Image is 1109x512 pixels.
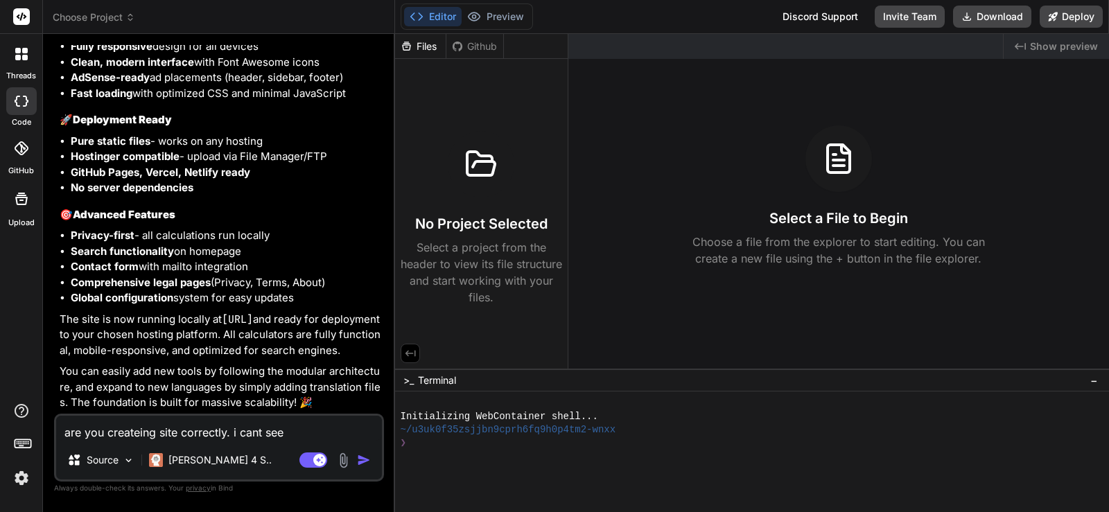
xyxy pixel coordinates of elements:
[415,214,548,233] h3: No Project Selected
[1030,39,1098,53] span: Show preview
[71,70,381,86] li: ad placements (header, sidebar, footer)
[446,39,503,53] div: Github
[60,364,381,411] p: You can easily add new tools by following the modular architecture, and expand to new languages b...
[71,291,173,304] strong: Global configuration
[123,454,134,466] img: Pick Models
[71,39,381,55] li: design for all devices
[71,55,194,69] strong: Clean, modern interface
[1090,373,1098,387] span: −
[71,275,381,291] li: (Privacy, Terms, About)
[953,6,1031,28] button: Download
[71,39,152,53] strong: Fully responsive
[71,166,250,179] strong: GitHub Pages, Vercel, Netlify ready
[6,70,36,82] label: threads
[1040,6,1103,28] button: Deploy
[12,116,31,128] label: code
[71,134,150,148] strong: Pure static files
[60,112,381,128] h3: 🚀
[71,181,193,194] strong: No server dependencies
[222,312,253,326] code: [URL]
[404,7,462,26] button: Editor
[71,290,381,306] li: system for easy updates
[71,55,381,71] li: with Font Awesome icons
[71,71,150,84] strong: AdSense-ready
[71,87,132,100] strong: Fast loading
[1088,369,1101,391] button: −
[335,452,351,468] img: attachment
[168,453,272,467] p: [PERSON_NAME] 4 S..
[71,86,381,102] li: with optimized CSS and minimal JavaScript
[418,373,456,387] span: Terminal
[71,149,381,165] li: - upload via File Manager/FTP
[71,150,180,163] strong: Hostinger compatible
[186,484,211,492] span: privacy
[71,260,139,273] strong: Contact form
[462,7,530,26] button: Preview
[683,233,994,267] p: Choose a file from the explorer to start editing. You can create a new file using the + button in...
[401,436,408,450] span: ❯
[403,373,414,387] span: >_
[53,10,135,24] span: Choose Project
[10,466,33,490] img: settings
[357,453,371,467] img: icon
[8,217,35,229] label: Upload
[71,244,381,260] li: on homepage
[73,208,175,221] strong: Advanced Features
[54,482,384,495] p: Always double-check its answers. Your in Bind
[401,410,598,423] span: Initializing WebContainer shell...
[71,259,381,275] li: with mailto integration
[71,245,174,258] strong: Search functionality
[401,423,616,436] span: ~/u3uk0f35zsjjbn9cprh6fq9h0p4tm2-wnxx
[149,453,163,467] img: Claude 4 Sonnet
[395,39,446,53] div: Files
[401,239,562,306] p: Select a project from the header to view its file structure and start working with your files.
[87,453,119,467] p: Source
[71,228,381,244] li: - all calculations run locally
[71,229,134,242] strong: Privacy-first
[769,209,908,228] h3: Select a File to Begin
[56,416,382,441] textarea: are you createing site correctly. i cant see
[73,113,172,126] strong: Deployment Ready
[8,165,34,177] label: GitHub
[71,134,381,150] li: - works on any hosting
[60,207,381,223] h3: 🎯
[875,6,945,28] button: Invite Team
[774,6,866,28] div: Discord Support
[71,276,211,289] strong: Comprehensive legal pages
[60,312,381,359] p: The site is now running locally at and ready for deployment to your chosen hosting platform. All ...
